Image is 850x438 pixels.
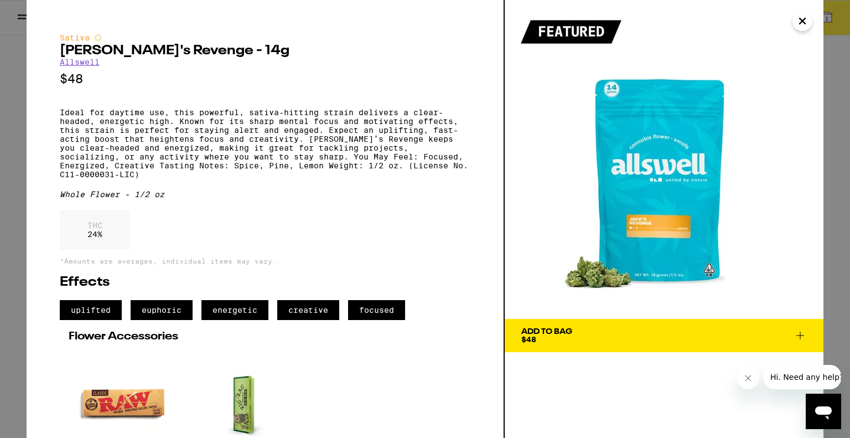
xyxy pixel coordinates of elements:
div: 24 % [60,210,130,250]
a: Allswell [60,58,100,66]
h2: Flower Accessories [69,331,462,342]
iframe: Message from company [764,365,841,389]
div: Add To Bag [521,328,572,336]
p: *Amounts are averages, individual items may vary. [60,257,470,265]
button: Add To Bag$48 [505,319,823,352]
iframe: Button to launch messaging window [806,394,841,429]
span: energetic [201,300,268,320]
button: Close [792,11,812,31]
span: euphoric [131,300,193,320]
p: Ideal for daytime use, this powerful, sativa-hitting strain delivers a clear-headed, energetic hi... [60,108,470,179]
div: Whole Flower - 1/2 oz [60,190,470,199]
span: creative [277,300,339,320]
h2: [PERSON_NAME]'s Revenge - 14g [60,44,470,58]
div: Sativa [60,33,470,42]
h2: Effects [60,276,470,289]
span: Hi. Need any help? [7,8,80,17]
iframe: Close message [737,367,759,389]
img: sativaColor.svg [94,33,102,42]
p: $48 [60,72,470,86]
span: uplifted [60,300,122,320]
span: $48 [521,335,536,344]
p: THC [87,221,102,230]
span: focused [348,300,405,320]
